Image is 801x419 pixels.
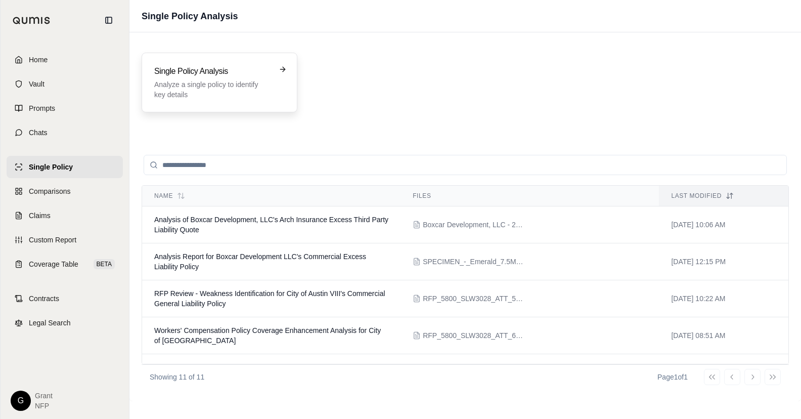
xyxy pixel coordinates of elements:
td: [DATE] 10:06 AM [659,206,788,243]
a: Claims [7,204,123,227]
span: Home [29,55,48,65]
a: Coverage TableBETA [7,253,123,275]
span: Analysis of Boxcar Development, LLC's Arch Insurance Excess Third Party Liability Quote [154,216,388,234]
span: Boxcar Development, LLC - 2025 12.5M po 25M xs 25M Quote.pdf [423,220,524,230]
span: Coverage Table [29,259,78,269]
span: Legal Search [29,318,71,328]
h1: Single Policy Analysis [142,9,238,23]
span: Analysis Report for Boxcar Development LLC's Commercial Excess Liability Policy [154,253,366,271]
div: Page 1 of 1 [657,372,688,382]
div: Last modified [671,192,776,200]
td: [DATE] 12:15 PM [659,243,788,280]
p: Analyze a single policy to identify key details [154,79,271,100]
span: RFP_5800_SLW3028_ATT_5_v1.pdf [423,294,524,304]
div: Name [154,192,388,200]
a: Vault [7,73,123,95]
span: Prompts [29,103,55,113]
a: Single Policy [7,156,123,178]
span: NFP [35,401,53,411]
a: Comparisons [7,180,123,202]
a: Contracts [7,287,123,310]
span: Comparisons [29,186,70,196]
h3: Single Policy Analysis [154,65,271,77]
a: Prompts [7,97,123,119]
div: G [11,391,31,411]
span: Contracts [29,294,59,304]
span: Single Policy [29,162,73,172]
span: SPECIMEN_-_Emerald_7.5M_po_15M_xs_10M.pdf [423,257,524,267]
a: Chats [7,121,123,144]
span: Chats [29,128,48,138]
span: Workers' Compensation Policy Coverage Enhancement Analysis for City of Austin [154,326,381,345]
th: Files [401,186,659,206]
td: [DATE] 10:39 AM [659,354,788,391]
span: Grant [35,391,53,401]
span: RFP_5800_SLW3028_ATT_6_v1.pdf [423,330,524,341]
a: Legal Search [7,312,123,334]
td: [DATE] 08:51 AM [659,317,788,354]
a: Custom Report [7,229,123,251]
span: Custom Report [29,235,76,245]
span: RFP Review - Weakness Identification for City of Austin VIII's Commercial General Liability Policy [154,289,385,308]
span: Claims [29,211,51,221]
td: [DATE] 10:22 AM [659,280,788,317]
img: Qumis Logo [13,17,51,24]
span: Analysis Report for Great American Specialty Commercial Excess Policy No. EXC 00 00 [154,363,381,382]
span: BETA [94,259,115,269]
a: Home [7,49,123,71]
span: Vault [29,79,45,89]
p: Showing 11 of 11 [150,372,204,382]
button: Collapse sidebar [101,12,117,28]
